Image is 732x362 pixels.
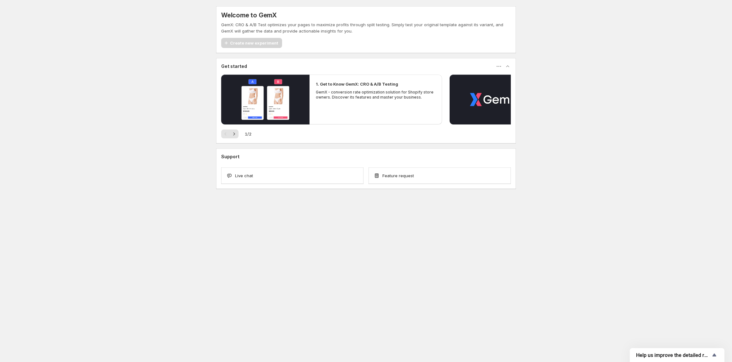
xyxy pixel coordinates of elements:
button: Show survey - Help us improve the detailed report for A/B campaigns [636,351,718,359]
h3: Support [221,154,239,160]
span: Help us improve the detailed report for A/B campaigns [636,352,711,358]
p: GemX - conversion rate optimization solution for Shopify store owners. Discover its features and ... [316,90,436,100]
h5: Welcome to GemX [221,11,277,19]
span: Live chat [235,172,253,179]
span: Feature request [382,172,414,179]
p: GemX: CRO & A/B Test optimizes your pages to maximize profits through split testing. Simply test ... [221,21,511,34]
h2: 1. Get to Know GemX: CRO & A/B Testing [316,81,398,87]
h3: Get started [221,63,247,69]
span: 1 / 2 [245,131,251,137]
